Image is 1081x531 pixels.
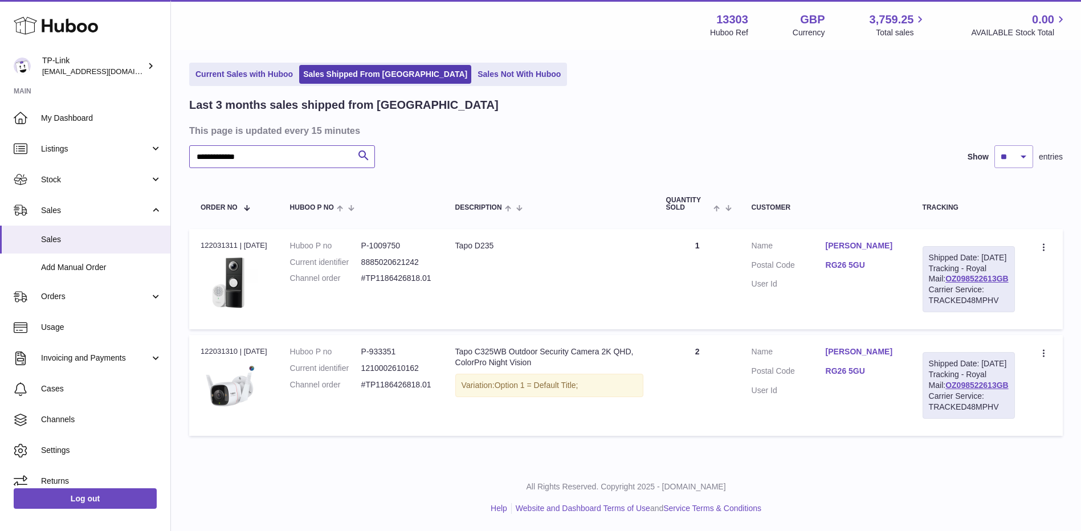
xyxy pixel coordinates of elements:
[41,174,150,185] span: Stock
[455,240,643,251] div: Tapo D235
[655,335,740,435] td: 2
[41,414,162,425] span: Channels
[793,27,825,38] div: Currency
[41,322,162,333] span: Usage
[455,374,643,397] div: Variation:
[752,279,826,289] dt: User Id
[180,481,1072,492] p: All Rights Reserved. Copyright 2025 - [DOMAIN_NAME]
[666,197,711,211] span: Quantity Sold
[361,379,433,390] dd: #TP1186426818.01
[201,346,267,357] div: 122031310 | [DATE]
[971,27,1067,38] span: AVAILABLE Stock Total
[870,12,927,38] a: 3,759.25 Total sales
[800,12,825,27] strong: GBP
[752,240,826,254] dt: Name
[290,379,361,390] dt: Channel order
[491,504,507,513] a: Help
[474,65,565,84] a: Sales Not With Huboo
[495,381,578,390] span: Option 1 = Default Title;
[290,363,361,374] dt: Current identifier
[716,12,748,27] strong: 13303
[929,391,1009,412] div: Carrier Service: TRACKED48MPHV
[361,257,433,268] dd: 8885020621242
[945,274,1009,283] a: OZ098522613GB
[41,234,162,245] span: Sales
[41,476,162,487] span: Returns
[870,12,914,27] span: 3,759.25
[201,204,238,211] span: Order No
[663,504,761,513] a: Service Terms & Conditions
[290,240,361,251] dt: Huboo P no
[516,504,650,513] a: Website and Dashboard Terms of Use
[290,257,361,268] dt: Current identifier
[971,12,1067,38] a: 0.00 AVAILABLE Stock Total
[752,346,826,360] dt: Name
[512,503,761,514] li: and
[41,353,150,363] span: Invoicing and Payments
[1039,152,1063,162] span: entries
[299,65,471,84] a: Sales Shipped From [GEOGRAPHIC_DATA]
[876,27,927,38] span: Total sales
[929,252,1009,263] div: Shipped Date: [DATE]
[361,273,433,284] dd: #TP1186426818.01
[361,240,433,251] dd: P-1009750
[290,273,361,284] dt: Channel order
[455,204,502,211] span: Description
[923,204,1015,211] div: Tracking
[290,346,361,357] dt: Huboo P no
[826,366,900,377] a: RG26 5GU
[968,152,989,162] label: Show
[826,346,900,357] a: [PERSON_NAME]
[752,366,826,379] dt: Postal Code
[710,27,748,38] div: Huboo Ref
[189,97,499,113] h2: Last 3 months sales shipped from [GEOGRAPHIC_DATA]
[191,65,297,84] a: Current Sales with Huboo
[1032,12,1054,27] span: 0.00
[455,346,643,368] div: Tapo C325WB Outdoor Security Camera 2K QHD, ColorPro Night Vision
[41,144,150,154] span: Listings
[41,291,150,302] span: Orders
[361,363,433,374] dd: 1210002610162
[752,385,826,396] dt: User Id
[201,361,258,418] img: Square-Tapo_C325WB-icon-onrighttop.jpg
[655,229,740,329] td: 1
[923,246,1015,312] div: Tracking - Royal Mail:
[290,204,334,211] span: Huboo P no
[361,346,433,357] dd: P-933351
[201,240,267,251] div: 122031311 | [DATE]
[41,383,162,394] span: Cases
[929,358,1009,369] div: Shipped Date: [DATE]
[826,240,900,251] a: [PERSON_NAME]
[14,58,31,75] img: gaby.chen@tp-link.com
[42,67,168,76] span: [EMAIL_ADDRESS][DOMAIN_NAME]
[752,260,826,273] dt: Postal Code
[189,124,1060,137] h3: This page is updated every 15 minutes
[41,262,162,273] span: Add Manual Order
[923,352,1015,418] div: Tracking - Royal Mail:
[929,284,1009,306] div: Carrier Service: TRACKED48MPHV
[41,445,162,456] span: Settings
[826,260,900,271] a: RG26 5GU
[201,254,258,311] img: 133031727278049.jpg
[41,113,162,124] span: My Dashboard
[42,55,145,77] div: TP-Link
[945,381,1009,390] a: OZ098522613GB
[41,205,150,216] span: Sales
[14,488,157,509] a: Log out
[752,204,900,211] div: Customer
